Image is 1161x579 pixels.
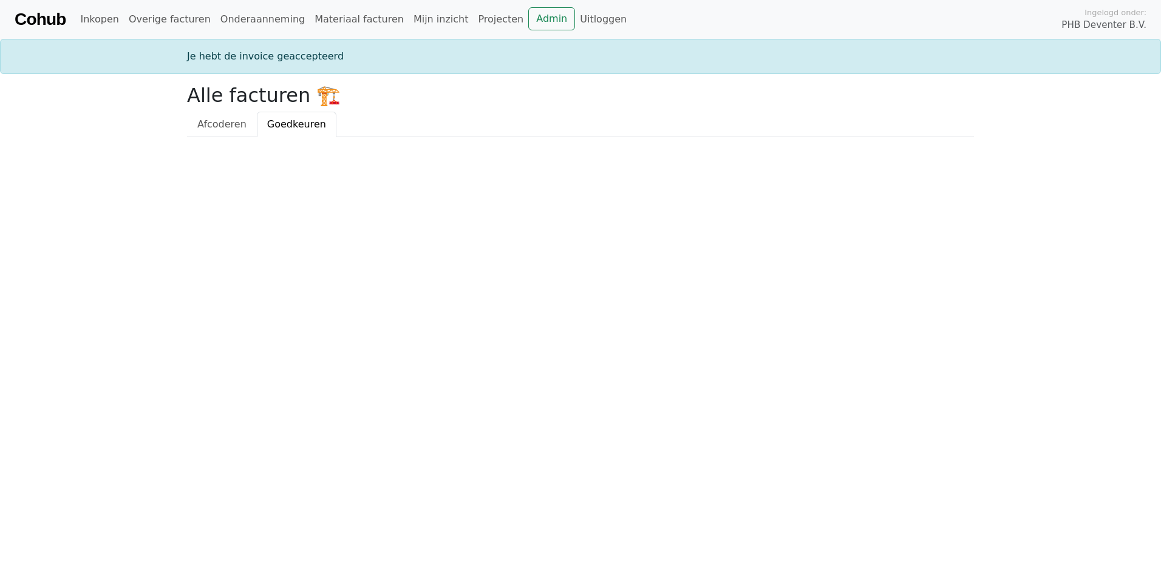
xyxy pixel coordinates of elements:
[187,84,974,107] h2: Alle facturen 🏗️
[1084,7,1146,18] span: Ingelogd onder:
[187,112,257,137] a: Afcoderen
[473,7,528,32] a: Projecten
[310,7,409,32] a: Materiaal facturen
[216,7,310,32] a: Onderaanneming
[409,7,474,32] a: Mijn inzicht
[1061,18,1146,32] span: PHB Deventer B.V.
[575,7,632,32] a: Uitloggen
[124,7,216,32] a: Overige facturen
[15,5,66,34] a: Cohub
[257,112,336,137] a: Goedkeuren
[180,49,981,64] div: Je hebt de invoice geaccepteerd
[528,7,575,30] a: Admin
[75,7,123,32] a: Inkopen
[267,118,326,130] span: Goedkeuren
[197,118,247,130] span: Afcoderen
